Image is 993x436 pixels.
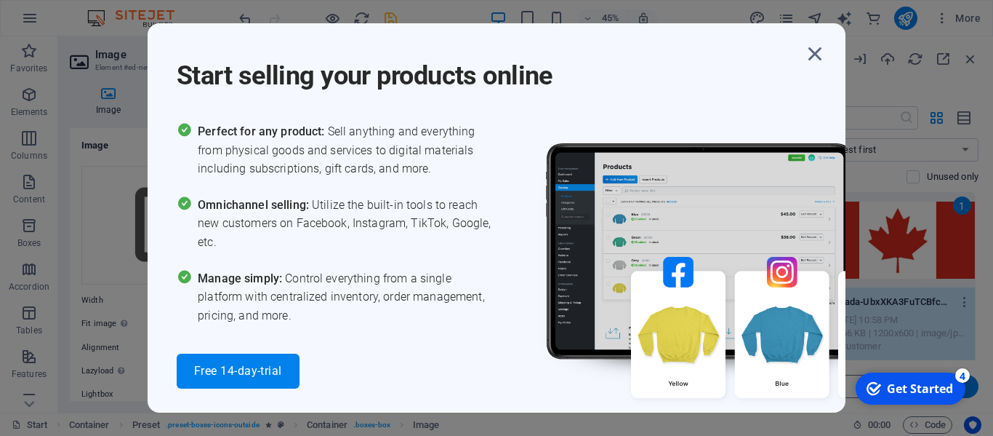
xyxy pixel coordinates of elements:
[194,365,282,377] span: Free 14-day-trial
[39,14,105,30] div: Get Started
[198,269,496,325] span: Control everything from a single platform with centralized inventory, order management, pricing, ...
[198,122,496,178] span: Sell anything and everything from physical goods and services to digital materials including subs...
[198,196,496,252] span: Utilize the built-in tools to reach new customers on Facebook, Instagram, TikTok, Google, etc.
[177,41,802,93] h1: Start selling your products online
[198,271,285,285] span: Manage simply:
[177,354,299,389] button: Free 14-day-trial
[198,124,327,138] span: Perfect for any product:
[198,198,312,212] span: Omnichannel selling:
[108,1,122,16] div: 4
[8,6,118,38] div: Get Started 4 items remaining, 20% complete
[16,166,702,281] div: The future of trade is here. [PERSON_NAME], where Canadian quality meets Global demand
